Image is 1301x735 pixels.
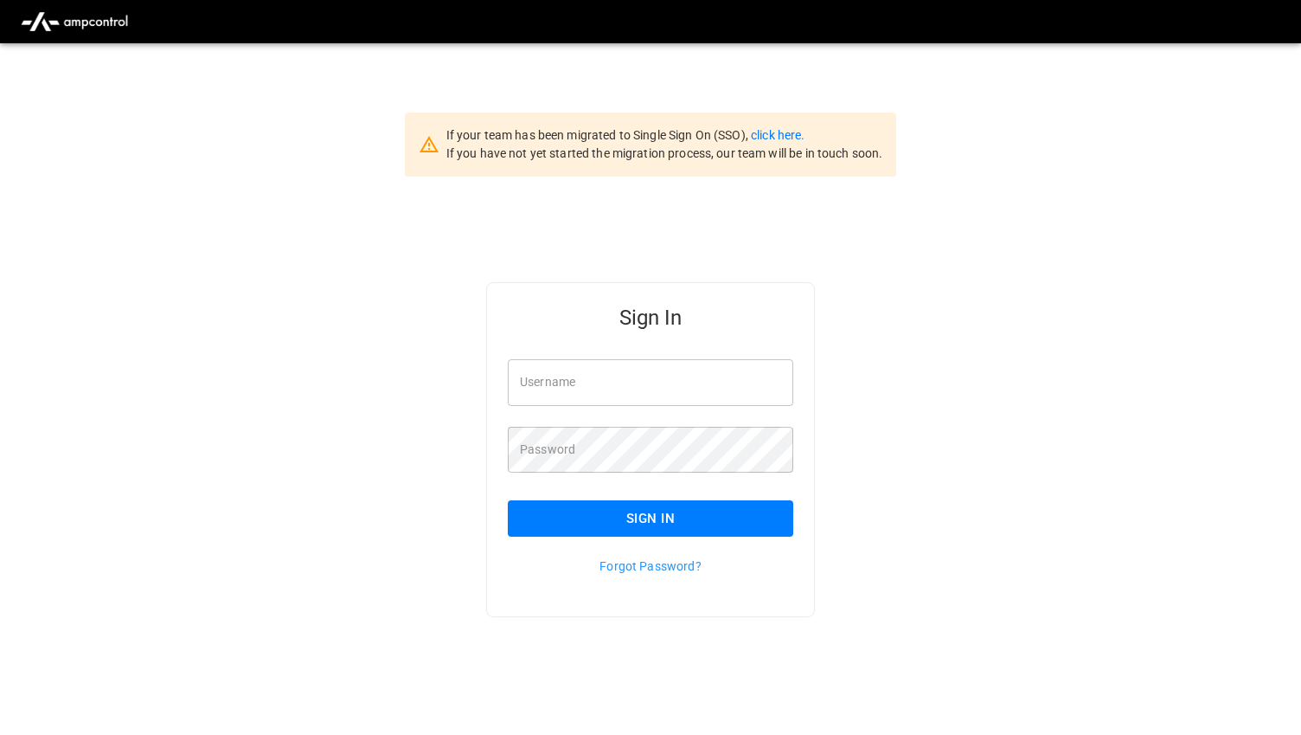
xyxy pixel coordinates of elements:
[508,558,793,575] p: Forgot Password?
[508,500,793,537] button: Sign In
[751,128,804,142] a: click here.
[446,128,751,142] span: If your team has been migrated to Single Sign On (SSO),
[14,5,135,38] img: ampcontrol.io logo
[446,146,883,160] span: If you have not yet started the migration process, our team will be in touch soon.
[508,304,793,332] h5: Sign In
